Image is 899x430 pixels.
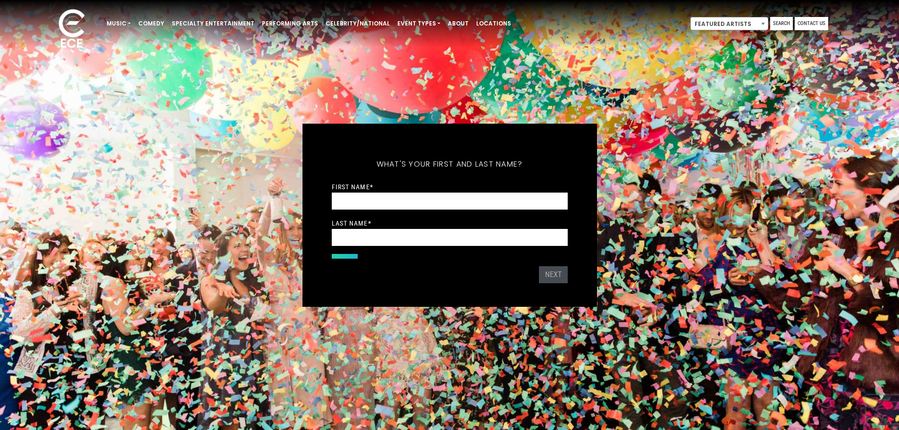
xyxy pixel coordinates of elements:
[332,147,568,181] h5: What's your first and last name?
[332,219,371,228] label: Last Name
[332,183,373,191] label: First Name
[394,16,444,32] a: Event Types
[322,16,394,32] a: Celebrity/National
[472,16,515,32] a: Locations
[770,17,793,30] a: Search
[48,7,95,52] img: ece_new_logo_whitev2-1.png
[795,17,828,30] a: Contact Us
[103,16,134,32] a: Music
[134,16,168,32] a: Comedy
[444,16,472,32] a: About
[168,16,258,32] a: Specialty Entertainment
[690,17,768,30] span: Featured Artists
[691,17,768,31] span: Featured Artists
[258,16,322,32] a: Performing Arts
